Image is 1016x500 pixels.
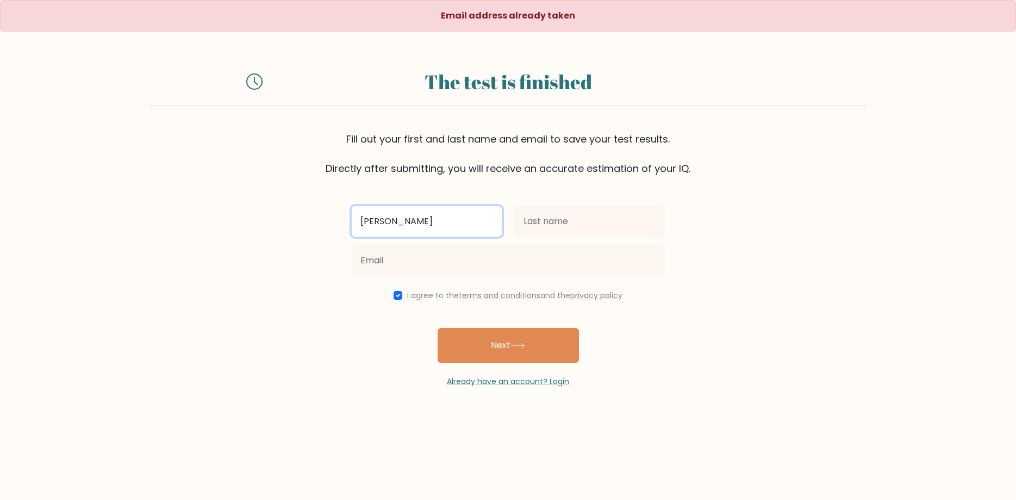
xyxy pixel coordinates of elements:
input: Email [352,245,665,276]
label: I agree to the and the [407,290,622,301]
input: Last name [515,206,665,237]
button: Next [438,328,579,363]
a: privacy policy [570,290,622,301]
div: The test is finished [276,67,741,96]
div: Fill out your first and last name and email to save your test results. Directly after submitting,... [149,132,867,176]
strong: Email address already taken [441,9,575,22]
a: terms and conditions [459,290,540,301]
a: Already have an account? Login [447,376,569,387]
input: First name [352,206,502,237]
